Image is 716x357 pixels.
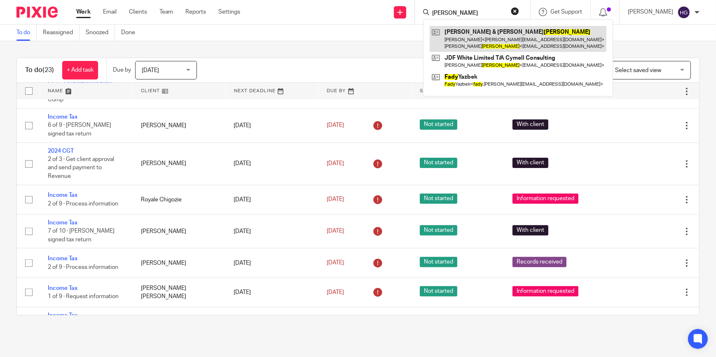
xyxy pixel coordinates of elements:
span: 7 of 10 · [PERSON_NAME] signed tax return [48,229,115,243]
input: Search [431,10,505,17]
span: [DATE] [142,68,159,73]
span: 2 of 3 · Get client approval and send payment to Revenue [48,156,114,179]
span: Information requested [512,286,578,296]
span: 6 of 9 · [PERSON_NAME] signed tax return [48,123,111,137]
td: [DATE] [225,214,318,248]
a: Clients [129,8,147,16]
span: 2 of 9 · Process information [48,264,118,270]
a: 2024 CGT [48,148,74,154]
img: Pixie [16,7,58,18]
td: [DATE] [225,307,318,341]
button: Clear [511,7,519,15]
span: [DATE] [327,229,344,234]
img: svg%3E [677,6,690,19]
span: Get Support [550,9,582,15]
span: (23) [42,67,54,73]
a: Income Tax [48,256,77,261]
a: Income Tax [48,313,77,318]
span: 2 of 9 · Process information [48,201,118,207]
span: [DATE] [327,197,344,203]
span: [DATE] [327,260,344,266]
a: Income Tax [48,285,77,291]
span: Information requested [512,194,578,204]
span: [DATE] [327,161,344,166]
td: [PERSON_NAME] [133,214,226,248]
a: Reassigned [43,25,80,41]
h1: To do [25,66,54,75]
span: With client [512,158,548,168]
span: 0 of 1 · Collect info for CGT Comp [48,89,117,103]
a: To do [16,25,37,41]
span: Not started [420,119,457,130]
a: Team [159,8,173,16]
span: Not started [420,158,457,168]
span: Not started [420,194,457,204]
a: Income Tax [48,114,77,120]
span: With client [512,225,548,236]
a: Done [121,25,141,41]
span: Records received [512,257,566,267]
td: Royale Chigozie [133,185,226,214]
p: Due by [113,66,131,74]
span: 1 of 9 · Request information [48,294,119,299]
a: Email [103,8,117,16]
td: [PERSON_NAME] [133,109,226,142]
span: Not started [420,257,457,267]
td: [PERSON_NAME] [133,307,226,341]
span: Select saved view [615,68,661,73]
a: Snoozed [86,25,115,41]
a: Income Tax [48,220,77,226]
td: [DATE] [225,185,318,214]
span: With client [512,119,548,130]
a: Settings [218,8,240,16]
td: [DATE] [225,109,318,142]
a: Income Tax [48,192,77,198]
a: + Add task [62,61,98,79]
td: [DATE] [225,248,318,278]
span: [DATE] [327,123,344,128]
td: [DATE] [225,278,318,307]
td: [PERSON_NAME] [PERSON_NAME] [133,278,226,307]
a: Work [76,8,91,16]
td: [DATE] [225,142,318,185]
td: [PERSON_NAME] [133,248,226,278]
td: [PERSON_NAME] [133,142,226,185]
a: Reports [185,8,206,16]
span: Not started [420,225,457,236]
span: Not started [420,286,457,296]
span: [DATE] [327,289,344,295]
p: [PERSON_NAME] [628,8,673,16]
